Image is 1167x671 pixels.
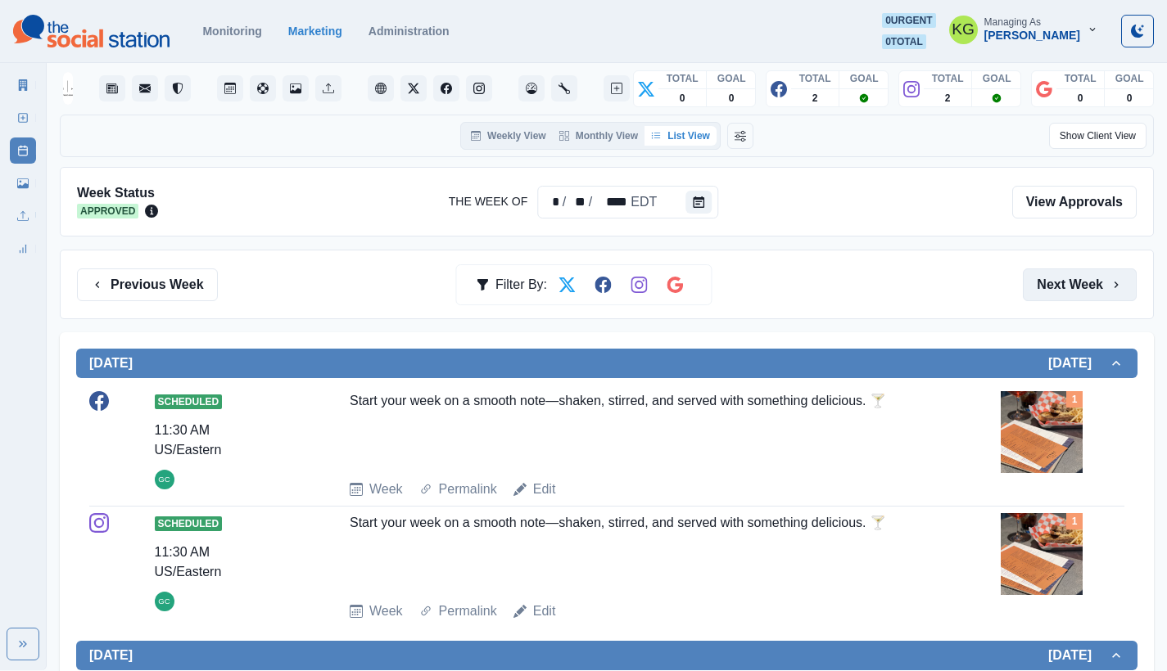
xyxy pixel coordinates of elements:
[10,236,36,262] a: Review Summary
[10,170,36,196] a: Media Library
[433,75,459,101] a: Facebook
[799,71,831,86] p: TOTAL
[533,601,556,621] a: Edit
[1127,91,1133,106] p: 0
[541,192,658,212] div: Date
[76,349,1138,378] button: [DATE][DATE]
[155,543,278,582] div: 11:30 AM US/Eastern
[667,71,699,86] p: TOTAL
[13,15,170,47] img: logoTextSVG.62801f218bc96a9b266caa72a09eb111.svg
[368,75,394,101] button: Client Website
[551,75,577,101] button: Administration
[63,72,73,105] img: 2165605250355329
[541,192,561,212] div: The Week Of
[594,192,629,212] div: The Week Of
[155,394,223,409] span: Scheduled
[882,34,926,49] span: 0 total
[1001,513,1083,595] img: pwlb2og6aso00r4vqmv3
[158,470,170,489] div: Gizelle Carlos
[812,91,818,106] p: 2
[553,126,645,146] button: Monthly View
[629,192,658,212] div: The Week Of
[1066,391,1083,408] div: Total Media Attached
[449,193,527,210] label: The Week Of
[1066,513,1083,529] div: Total Media Attached
[518,75,545,101] button: Dashboard
[936,13,1111,46] button: Managing As[PERSON_NAME]
[10,72,36,98] a: Marketing Summary
[952,10,975,49] div: Katrina Gallardo
[77,185,158,200] h2: Week Status
[369,601,403,621] a: Week
[717,71,746,86] p: GOAL
[1049,123,1147,149] button: Show Client View
[1048,355,1108,371] h2: [DATE]
[158,592,170,611] div: Gizelle Carlos
[155,516,223,531] span: Scheduled
[680,91,685,106] p: 0
[76,378,1138,641] div: [DATE][DATE]
[476,268,547,301] div: Filter By:
[550,268,583,301] button: Filter by Twitter
[10,137,36,164] a: Post Schedule
[466,75,492,101] a: Instagram
[1001,391,1083,473] img: pwlb2og6aso00r4vqmv3
[604,75,630,101] button: Create New Post
[165,75,191,101] button: Reviews
[645,126,717,146] button: List View
[155,421,278,460] div: 11:30 AM US/Eastern
[727,123,753,149] button: Change View Order
[537,186,718,218] div: The Week Of
[89,355,133,371] h2: [DATE]
[622,268,655,301] button: Filter by Instagram
[283,75,309,101] button: Media Library
[984,29,1080,43] div: [PERSON_NAME]
[464,126,553,146] button: Weekly View
[132,75,158,101] button: Messages
[10,105,36,131] a: New Post
[350,391,930,466] div: Start your week on a smooth note—shaken, stirred, and served with something delicious. 🍸
[729,91,735,106] p: 0
[369,25,450,38] a: Administration
[400,75,427,101] button: Twitter
[77,268,218,301] button: Previous Week
[217,75,243,101] button: Post Schedule
[984,16,1041,28] div: Managing As
[1121,15,1154,47] button: Toggle Mode
[1115,71,1144,86] p: GOAL
[76,641,1138,670] button: [DATE][DATE]
[586,268,619,301] button: Filter by Facebook
[99,75,125,101] button: Stream
[77,204,138,218] span: Approved
[10,203,36,229] a: Uploads
[202,25,261,38] a: Monitoring
[439,480,497,499] a: Permalink
[882,13,935,28] span: 0 urgent
[932,71,964,86] p: TOTAL
[945,91,951,106] p: 2
[533,480,556,499] a: Edit
[983,71,1011,86] p: GOAL
[315,75,342,101] button: Uploads
[288,25,342,38] a: Marketing
[439,601,497,621] a: Permalink
[7,628,39,660] button: Expand
[685,191,712,214] button: The Week Of
[1023,268,1137,301] button: Next Week
[1078,91,1083,106] p: 0
[1012,186,1137,218] a: View Approvals
[1065,71,1097,86] p: TOTAL
[250,75,276,101] button: Content Pool
[850,71,879,86] p: GOAL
